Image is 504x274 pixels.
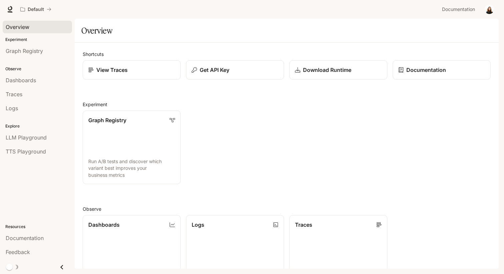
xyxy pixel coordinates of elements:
[81,24,112,37] h1: Overview
[83,51,491,58] h2: Shortcuts
[96,66,128,74] p: View Traces
[83,101,491,108] h2: Experiment
[406,66,446,74] p: Documentation
[17,3,54,16] button: All workspaces
[303,66,351,74] p: Download Runtime
[88,158,175,178] p: Run A/B tests and discover which variant best improves your business metrics
[483,3,496,16] button: User avatar
[192,221,204,229] p: Logs
[439,3,480,16] a: Documentation
[83,205,491,212] h2: Observe
[83,60,181,80] a: View Traces
[485,5,494,14] img: User avatar
[88,221,120,229] p: Dashboards
[289,60,387,80] a: Download Runtime
[393,60,491,80] a: Documentation
[186,60,284,80] button: Get API Key
[200,66,229,74] p: Get API Key
[83,111,181,184] a: Graph RegistryRun A/B tests and discover which variant best improves your business metrics
[295,221,312,229] p: Traces
[442,5,475,14] span: Documentation
[28,7,44,12] p: Default
[88,116,126,124] p: Graph Registry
